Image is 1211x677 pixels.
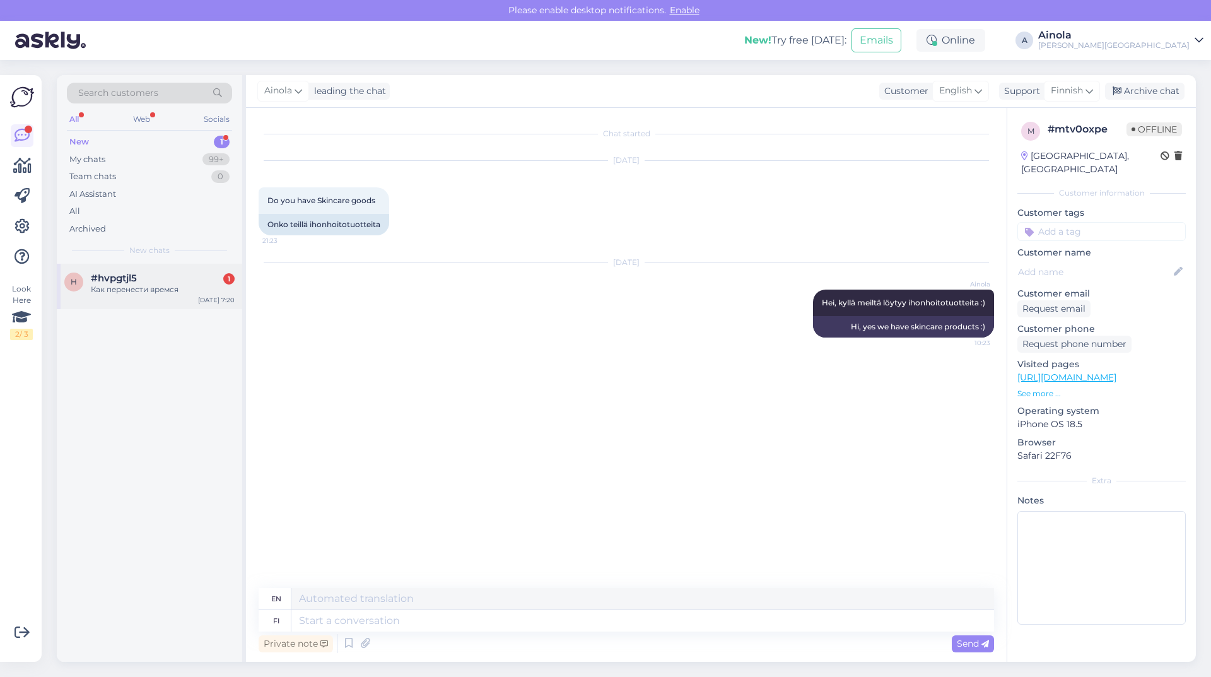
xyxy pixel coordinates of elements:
span: Do you have Skincare goods [267,196,375,205]
div: [PERSON_NAME][GEOGRAPHIC_DATA] [1038,40,1190,50]
div: Online [916,29,985,52]
div: My chats [69,153,105,166]
div: Socials [201,111,232,127]
div: leading the chat [309,85,386,98]
span: Search customers [78,86,158,100]
span: New chats [129,245,170,256]
div: 1 [223,273,235,285]
div: 0 [211,170,230,183]
span: m [1027,126,1034,136]
div: Team chats [69,170,116,183]
div: Как перенести времся [91,284,235,295]
div: All [67,111,81,127]
div: fi [273,610,279,632]
div: # mtv0oxpe [1048,122,1126,137]
span: English [939,84,972,98]
p: Notes [1017,494,1186,507]
span: Hei, kyllä meiltä löytyy ihonhoitotuotteita :) [822,298,985,307]
div: AI Assistant [69,188,116,201]
div: 99+ [202,153,230,166]
span: Finnish [1051,84,1083,98]
div: [GEOGRAPHIC_DATA], [GEOGRAPHIC_DATA] [1021,150,1161,176]
div: 1 [214,136,230,148]
span: Ainola [943,280,990,289]
p: Customer phone [1017,322,1186,336]
span: h [71,277,77,286]
span: Enable [666,4,703,16]
div: Extra [1017,475,1186,486]
p: Safari 22F76 [1017,449,1186,462]
div: Archive chat [1105,83,1185,100]
div: All [69,205,80,218]
b: New! [744,34,771,46]
div: Hi, yes we have skincare products :) [813,316,994,338]
div: Archived [69,223,106,235]
div: 2 / 3 [10,329,33,340]
span: Offline [1126,122,1182,136]
input: Add a tag [1017,222,1186,241]
span: 21:23 [262,236,310,245]
div: Customer [879,85,928,98]
div: en [271,588,281,609]
div: New [69,136,89,148]
input: Add name [1018,265,1171,279]
span: Ainola [264,84,292,98]
div: Web [131,111,153,127]
div: [DATE] 7:20 [198,295,235,305]
div: Ainola [1038,30,1190,40]
a: [URL][DOMAIN_NAME] [1017,372,1116,383]
p: Browser [1017,436,1186,449]
div: A [1015,32,1033,49]
p: Customer tags [1017,206,1186,220]
p: Customer name [1017,246,1186,259]
div: Support [999,85,1040,98]
div: Onko teillä ihonhoitotuotteita [259,214,389,235]
div: [DATE] [259,155,994,166]
div: Request phone number [1017,336,1132,353]
button: Emails [851,28,901,52]
span: #hvpgtjl5 [91,273,137,284]
div: Customer information [1017,187,1186,199]
p: Visited pages [1017,358,1186,371]
img: Askly Logo [10,85,34,109]
a: Ainola[PERSON_NAME][GEOGRAPHIC_DATA] [1038,30,1203,50]
p: Customer email [1017,287,1186,300]
div: Request email [1017,300,1091,317]
div: Chat started [259,128,994,139]
div: Private note [259,635,333,652]
div: [DATE] [259,257,994,268]
p: Operating system [1017,404,1186,418]
div: Look Here [10,283,33,340]
span: Send [957,638,989,649]
p: See more ... [1017,388,1186,399]
span: 10:23 [943,338,990,348]
p: iPhone OS 18.5 [1017,418,1186,431]
div: Try free [DATE]: [744,33,846,48]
